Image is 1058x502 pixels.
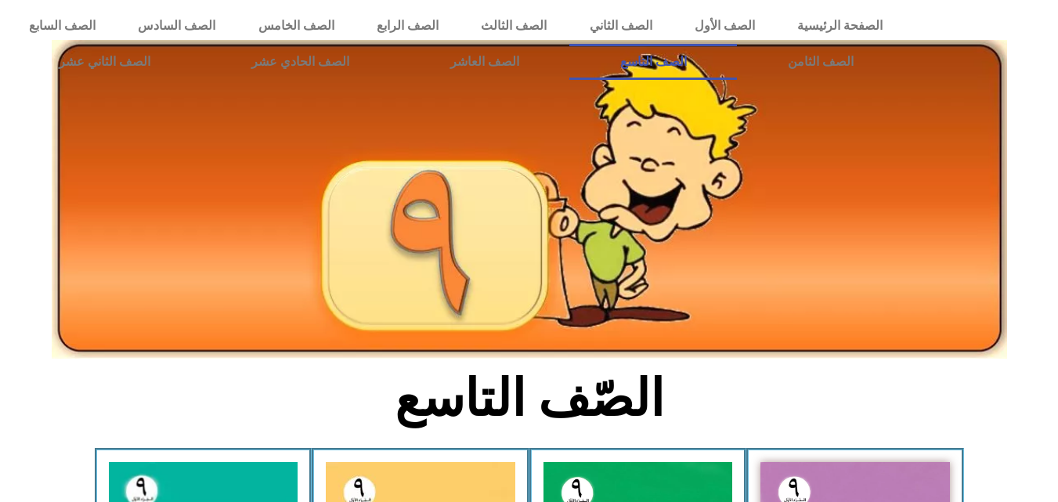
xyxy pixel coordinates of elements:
a: الصف التاسع [569,44,737,80]
a: الصف الثالث [460,8,568,44]
a: الصف الخامس [237,8,356,44]
a: الصف العاشر [399,44,569,80]
a: الصف الثاني [569,8,673,44]
a: الصف الحادي عشر [200,44,399,80]
a: الصف السابع [8,8,117,44]
a: الصفحة الرئيسية [776,8,904,44]
a: الصف السادس [117,8,237,44]
h2: الصّف التاسع [270,368,788,429]
a: الصف الثامن [737,44,904,80]
a: الصف الرابع [356,8,460,44]
a: الصف الثاني عشر [8,44,200,80]
a: الصف الأول [673,8,776,44]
